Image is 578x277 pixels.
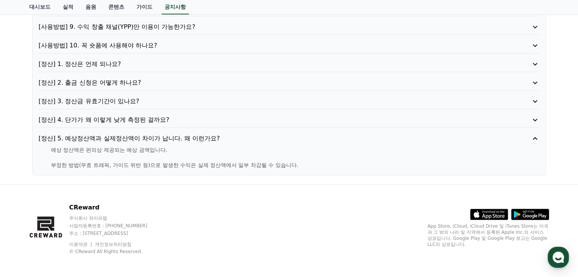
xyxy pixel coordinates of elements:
[39,22,540,31] button: [사용방법] 9. 수익 창출 채널(YPP)만 이용이 가능한가요?
[69,223,162,229] p: 사업자등록번호 : [PHONE_NUMBER]
[2,214,50,233] a: 홈
[39,115,540,124] button: [정산] 4. 단가가 왜 이렇게 낮게 측정된 걸까요?
[98,214,146,233] a: 설정
[39,78,500,87] p: [정산] 2. 출금 신청은 어떻게 하나요?
[39,97,500,106] p: [정산] 3. 정산금 유효기간이 있나요?
[39,41,540,50] button: [사용방법] 10. 꼭 숏폼에 사용해야 하나요?
[69,242,93,247] a: 이용약관
[39,134,500,143] p: [정산] 5. 예상정산액과 실제정산액이 차이가 납니다. 왜 이런가요?
[39,60,500,69] p: [정산] 1. 정산은 언제 되나요?
[39,115,500,124] p: [정산] 4. 단가가 왜 이렇게 낮게 측정된 걸까요?
[428,223,549,247] p: App Store, iCloud, iCloud Drive 및 iTunes Store는 미국과 그 밖의 나라 및 지역에서 등록된 Apple Inc.의 서비스 상표입니다. Goo...
[69,203,162,212] p: CReward
[69,249,162,255] p: © CReward All Rights Reserved.
[39,78,540,87] button: [정산] 2. 출금 신청은 어떻게 하나요?
[69,230,162,236] p: 주소 : [STREET_ADDRESS]
[39,97,540,106] button: [정산] 3. 정산금 유효기간이 있나요?
[39,60,540,69] button: [정산] 1. 정산은 언제 되나요?
[24,225,29,231] span: 홈
[51,161,540,169] p: 부정한 방법(무효 트래픽, 가이드 위반 등)으로 발생한 수익은 실제 정산액에서 일부 차감될 수 있습니다.
[39,134,540,143] button: [정산] 5. 예상정산액과 실제정산액이 차이가 납니다. 왜 이런가요?
[39,41,500,50] p: [사용방법] 10. 꼭 숏폼에 사용해야 하나요?
[39,22,500,31] p: [사용방법] 9. 수익 창출 채널(YPP)만 이용이 가능한가요?
[117,225,127,231] span: 설정
[50,214,98,233] a: 대화
[70,226,79,232] span: 대화
[69,215,162,221] p: 주식회사 와이피랩
[51,146,540,154] p: 예상 정산액은 편의상 제공되는 예상 금액입니다.
[95,242,131,247] a: 개인정보처리방침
